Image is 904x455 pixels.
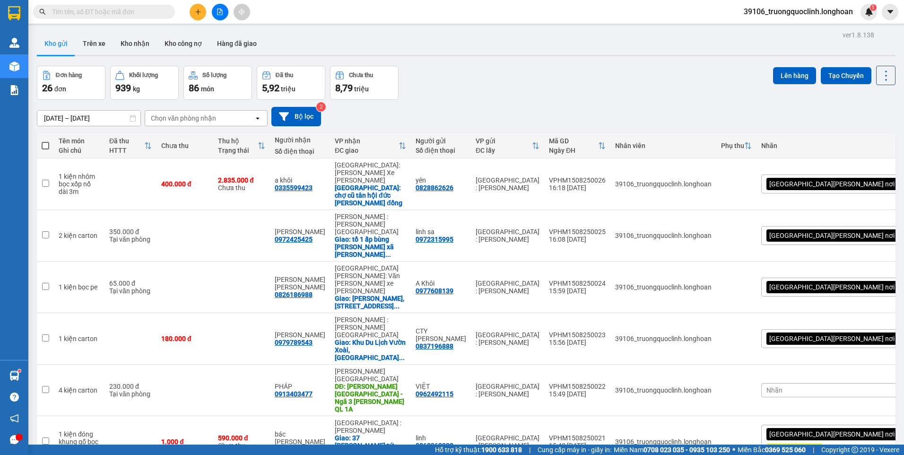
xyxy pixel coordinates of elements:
button: Tạo Chuyến [821,67,871,84]
div: VPHM1508250022 [549,383,606,390]
div: 1 kiện bọc pe [59,283,100,291]
div: 2.835.000 đ [218,176,265,184]
span: Cung cấp máy in - giấy in: [538,445,611,455]
div: 39106_truongquoclinh.longhoan [615,232,712,239]
div: 39106_truongquoclinh.longhoan [615,180,712,188]
img: warehouse-icon [9,61,19,71]
th: Toggle SortBy [104,133,156,158]
span: ... [385,251,391,258]
img: warehouse-icon [9,38,19,48]
span: 39106_truongquoclinh.longhoan [736,6,861,17]
div: [GEOGRAPHIC_DATA] : [PERSON_NAME] [476,331,539,346]
span: đơn [54,85,66,93]
button: Đã thu5,92 triệu [257,66,325,100]
span: 5,92 [262,82,279,94]
div: Người gửi [416,137,466,145]
th: Toggle SortBy [544,133,610,158]
div: 0979789543 [275,339,313,346]
div: Chưa thu [161,142,209,149]
svg: open [254,114,261,122]
span: 1 [871,4,875,11]
div: Chưa thu [218,176,265,192]
div: HTTT [109,147,144,154]
button: caret-down [882,4,898,20]
div: linh sa [416,228,466,236]
div: A Khôi [416,280,466,287]
strong: 0708 023 035 - 0935 103 250 [643,446,730,454]
span: Nhãn [766,386,782,394]
div: 16:18 [DATE] [549,184,606,192]
div: 1 kiện carton [59,335,100,342]
div: ĐC lấy [476,147,532,154]
div: 15:42 [DATE] [549,442,606,449]
div: 180.000 đ [161,335,209,342]
div: 16:08 [DATE] [549,236,606,243]
span: [GEOGRAPHIC_DATA][PERSON_NAME] nơi [769,334,895,343]
div: 0972315995 [416,236,453,243]
span: plus [195,9,201,15]
div: Ngày ĐH [549,147,598,154]
div: 0977608139 [416,287,453,295]
th: Toggle SortBy [330,133,411,158]
div: [GEOGRAPHIC_DATA][PERSON_NAME]: Văn [PERSON_NAME] xe [PERSON_NAME] [335,264,406,295]
div: Duy Chấn [275,331,325,339]
div: [PERSON_NAME][GEOGRAPHIC_DATA] [335,367,406,383]
button: Trên xe [75,32,113,55]
div: 15:59 [DATE] [549,287,606,295]
div: 0335599423 [275,184,313,192]
span: file-add [217,9,223,15]
button: Bộ lọc [271,107,321,126]
div: 39106_truongquoclinh.longhoan [615,438,712,446]
button: plus [190,4,206,20]
div: VP nhận [335,137,399,145]
sup: 1 [18,369,21,372]
span: [GEOGRAPHIC_DATA][PERSON_NAME] nơi [769,231,895,240]
span: 8,79 [335,82,353,94]
div: Chưa thu [349,72,373,79]
span: triệu [354,85,369,93]
th: Toggle SortBy [471,133,544,158]
button: file-add [212,4,228,20]
button: Khối lượng939kg [110,66,179,100]
sup: 2 [316,102,326,112]
span: ... [394,302,400,310]
span: copyright [852,446,858,453]
span: ... [399,354,405,361]
img: solution-icon [9,85,19,95]
div: Mã GD [549,137,598,145]
div: [GEOGRAPHIC_DATA] : [PERSON_NAME] [335,419,406,434]
div: [GEOGRAPHIC_DATA] : [PERSON_NAME] [476,280,539,295]
div: 0837196888 [416,342,453,350]
span: 86 [189,82,199,94]
div: 0972425425 [275,236,313,243]
div: bác kim [275,430,325,446]
div: Hoàng Hải Anh [275,276,325,291]
div: VPHM1508250023 [549,331,606,339]
button: Hàng đã giao [209,32,264,55]
div: Tên món [59,137,100,145]
span: message [10,435,19,444]
div: 1 kiện đóng khung gỗ bọc pe [59,430,100,453]
div: Giao: Khu Du Lịch Vườn Xoài, Phước Tân Biên Hoà Đồng Nai [335,339,406,361]
div: linh [416,434,466,442]
div: 15:49 [DATE] [549,390,606,398]
div: trần nhân [275,228,325,236]
div: Số điện thoại [275,148,325,155]
div: [PERSON_NAME] : [PERSON_NAME][GEOGRAPHIC_DATA] [335,213,406,236]
button: Kho gửi [37,32,75,55]
div: 0962492115 [416,390,453,398]
div: Thu hộ [218,137,258,145]
div: Khối lượng [129,72,158,79]
div: [GEOGRAPHIC_DATA] : [PERSON_NAME] [476,228,539,243]
img: icon-new-feature [865,8,873,16]
div: VP gửi [476,137,532,145]
span: [GEOGRAPHIC_DATA][PERSON_NAME] nơi [769,283,895,291]
div: 4 kiện carton [59,386,100,394]
div: 2 kiện carton [59,232,100,239]
div: 15:56 [DATE] [549,339,606,346]
div: Giao: tổ 1 ấp bùng binh xã hưng thuận thị xã trảng bàng tây ninh [335,236,406,258]
button: Kho nhận [113,32,157,55]
div: 39106_truongquoclinh.longhoan [615,283,712,291]
div: [GEOGRAPHIC_DATA] : [PERSON_NAME] [476,176,539,192]
button: Kho công nợ [157,32,209,55]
